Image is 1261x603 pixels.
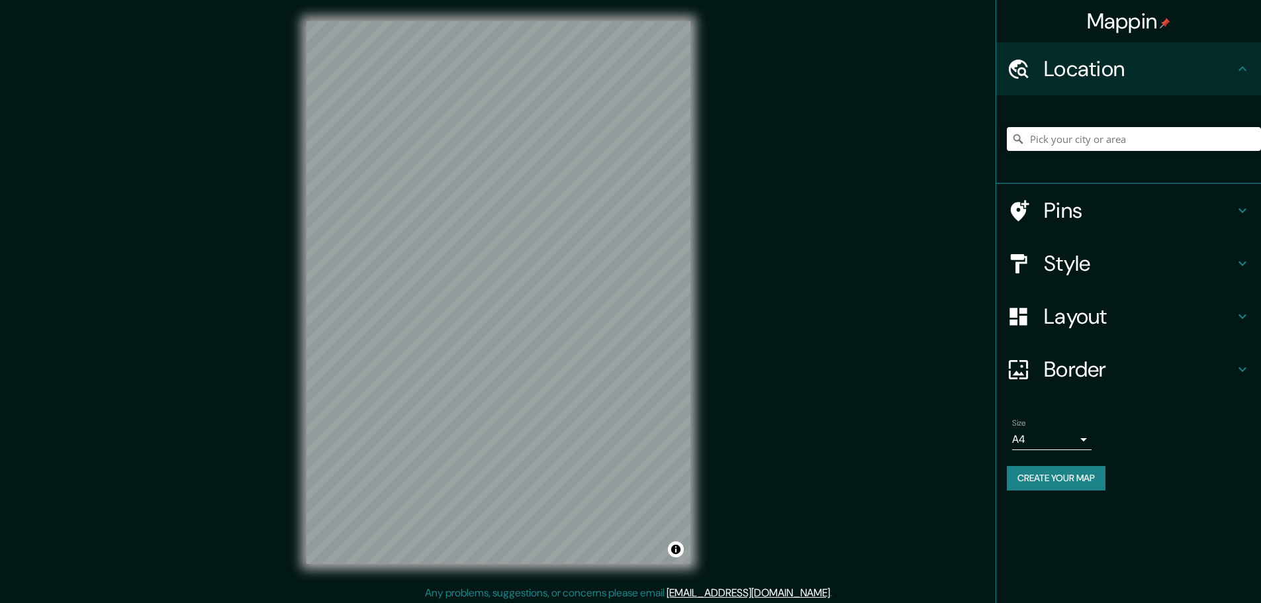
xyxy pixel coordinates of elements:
[1087,8,1171,34] h4: Mappin
[1007,127,1261,151] input: Pick your city or area
[1012,418,1026,429] label: Size
[1160,18,1170,28] img: pin-icon.png
[996,184,1261,237] div: Pins
[1044,197,1235,224] h4: Pins
[425,585,832,601] p: Any problems, suggestions, or concerns please email .
[1012,429,1092,450] div: A4
[996,237,1261,290] div: Style
[1044,250,1235,277] h4: Style
[306,21,690,564] canvas: Map
[832,585,834,601] div: .
[1007,466,1105,490] button: Create your map
[1044,356,1235,383] h4: Border
[1044,303,1235,330] h4: Layout
[668,541,684,557] button: Toggle attribution
[834,585,837,601] div: .
[996,343,1261,396] div: Border
[996,290,1261,343] div: Layout
[996,42,1261,95] div: Location
[667,586,830,600] a: [EMAIL_ADDRESS][DOMAIN_NAME]
[1044,56,1235,82] h4: Location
